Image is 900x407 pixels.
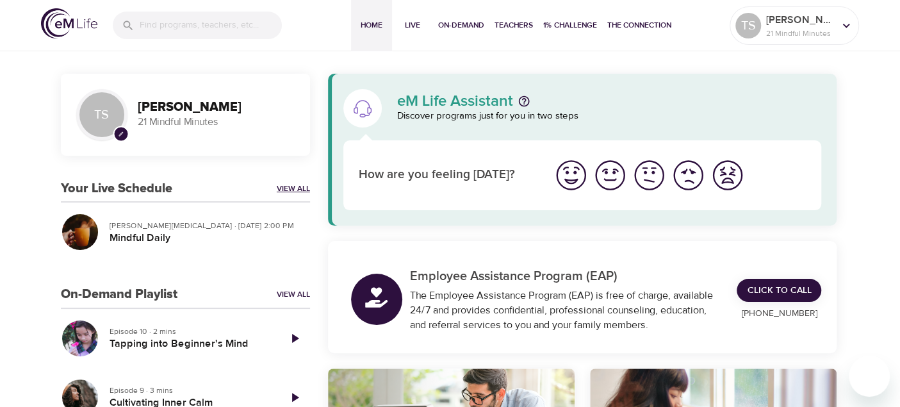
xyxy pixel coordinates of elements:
p: [PERSON_NAME] [766,12,834,28]
div: TS [735,13,761,38]
img: great [553,158,589,193]
p: 21 Mindful Minutes [766,28,834,39]
input: Find programs, teachers, etc... [140,12,282,39]
img: bad [671,158,706,193]
img: worst [710,158,745,193]
div: TS [76,89,127,140]
p: Episode 9 · 3 mins [110,385,269,396]
a: View All [277,183,310,194]
img: good [593,158,628,193]
p: 21 Mindful Minutes [138,115,295,129]
a: View All [277,289,310,300]
button: I'm feeling bad [669,156,708,195]
h3: Your Live Schedule [61,181,172,196]
p: [PERSON_NAME][MEDICAL_DATA] · [DATE] 2:00 PM [110,220,300,231]
p: [PHONE_NUMBER] [737,307,821,320]
button: I'm feeling ok [630,156,669,195]
span: Home [356,19,387,32]
span: The Connection [607,19,671,32]
span: On-Demand [438,19,484,32]
button: I'm feeling good [591,156,630,195]
button: Tapping into Beginner's Mind [61,319,99,358]
span: 1% Challenge [543,19,597,32]
button: I'm feeling great [552,156,591,195]
img: logo [41,8,97,38]
span: Click to Call [747,283,811,299]
p: Employee Assistance Program (EAP) [410,267,722,286]
h3: On-Demand Playlist [61,287,177,302]
h5: Tapping into Beginner's Mind [110,337,269,351]
span: Live [397,19,428,32]
h3: [PERSON_NAME] [138,100,295,115]
p: eM Life Assistant [397,94,513,109]
a: Click to Call [737,279,821,303]
h5: Mindful Daily [110,231,300,245]
div: The Employee Assistance Program (EAP) is free of charge, available 24/7 and provides confidential... [410,288,722,333]
iframe: Button to launch messaging window [849,356,890,397]
p: Episode 10 · 2 mins [110,326,269,337]
img: eM Life Assistant [352,98,373,119]
p: Discover programs just for you in two steps [397,109,822,124]
span: Teachers [495,19,533,32]
a: Play Episode [279,323,310,354]
img: ok [632,158,667,193]
p: How are you feeling [DATE]? [359,166,536,185]
button: I'm feeling worst [708,156,747,195]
